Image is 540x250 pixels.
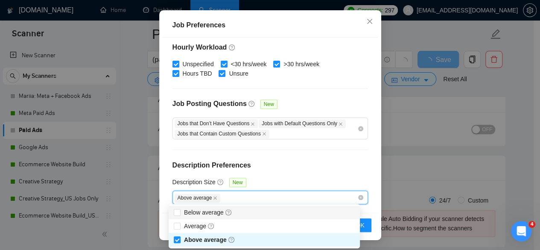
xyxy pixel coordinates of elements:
span: close [251,122,255,126]
span: Jobs that Contain Custom Questions [175,129,269,138]
span: Below average [184,209,232,216]
span: Unsure [225,69,251,78]
span: close-circle [358,126,363,131]
span: New [260,100,277,109]
span: OK [356,221,364,230]
iframe: Intercom live chat [511,221,531,241]
span: question-circle [228,236,235,243]
span: question-circle [248,100,255,107]
span: Above average [175,194,221,203]
span: Above average [184,236,235,243]
span: New [229,178,246,187]
span: Average [184,223,215,229]
span: question-circle [217,179,224,185]
span: 4 [528,221,535,228]
span: question-circle [225,209,232,216]
h5: Description Size [172,177,216,187]
span: Unspecified [179,59,217,69]
div: Job Preferences [172,20,368,30]
h4: Description Preferences [172,160,368,171]
h4: Job Posting Questions [172,99,247,109]
button: Close [358,10,381,33]
span: close [366,18,373,25]
span: Hours TBD [179,69,216,78]
span: Jobs with Default Questions Only [259,119,346,128]
span: close [213,196,217,200]
span: close [339,122,343,126]
h4: Hourly Workload [172,42,368,53]
span: >30 hrs/week [280,59,323,69]
span: question-circle [208,223,215,229]
button: OK [349,218,371,232]
span: close [262,132,266,136]
span: <30 hrs/week [228,59,270,69]
span: question-circle [229,44,236,51]
span: Jobs that Don’t Have Questions [175,119,258,128]
span: close-circle [358,195,363,200]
